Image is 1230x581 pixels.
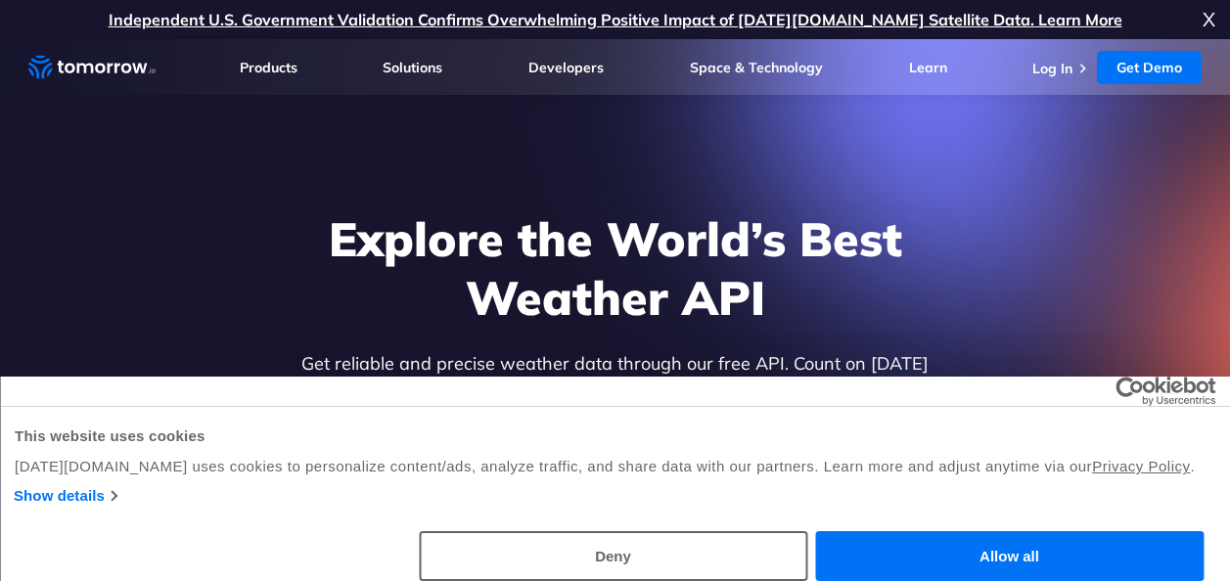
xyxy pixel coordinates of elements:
[1044,377,1215,406] a: Usercentrics Cookiebot - opens in a new window
[1092,458,1190,474] a: Privacy Policy
[419,531,807,581] button: Deny
[909,59,947,76] a: Learn
[14,484,116,508] a: Show details
[109,10,1122,29] a: Independent U.S. Government Validation Confirms Overwhelming Positive Impact of [DATE][DOMAIN_NAM...
[690,59,823,76] a: Space & Technology
[1097,51,1202,84] a: Get Demo
[15,455,1215,478] div: [DATE][DOMAIN_NAME] uses cookies to personalize content/ads, analyze traffic, and share data with...
[15,425,1215,448] div: This website uses cookies
[238,350,993,460] p: Get reliable and precise weather data through our free API. Count on [DATE][DOMAIN_NAME] for quic...
[238,209,993,327] h1: Explore the World’s Best Weather API
[240,59,297,76] a: Products
[815,531,1204,581] button: Allow all
[1032,60,1072,77] a: Log In
[528,59,604,76] a: Developers
[28,53,156,82] a: Home link
[383,59,442,76] a: Solutions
